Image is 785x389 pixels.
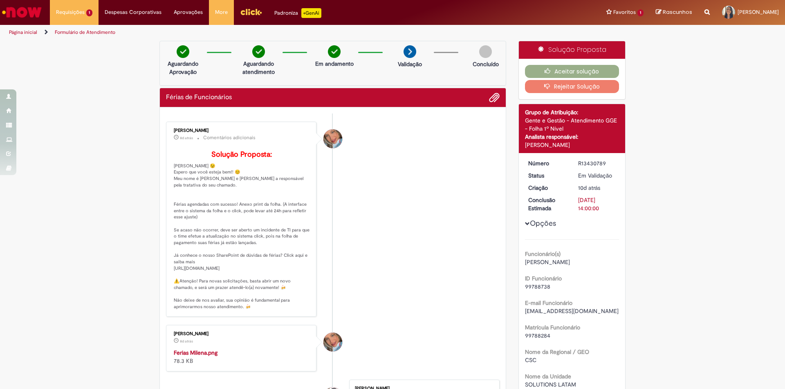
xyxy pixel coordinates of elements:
[525,348,589,356] b: Nome da Regional / GEO
[525,116,619,133] div: Gente e Gestão - Atendimento GGE - Folha 1º Nível
[252,45,265,58] img: check-circle-green.png
[663,8,692,16] span: Rascunhos
[578,196,616,212] div: [DATE] 14:00:00
[578,171,616,180] div: Em Validação
[522,184,572,192] dt: Criação
[637,9,644,16] span: 1
[578,184,600,191] time: 20/08/2025 08:21:58
[56,8,85,16] span: Requisições
[203,134,256,141] small: Comentários adicionais
[473,60,499,68] p: Concluído
[215,8,228,16] span: More
[525,283,550,290] span: 99788738
[328,45,341,58] img: check-circle-green.png
[315,60,354,68] p: Em andamento
[274,8,321,18] div: Padroniza
[404,45,416,58] img: arrow-next.png
[525,258,570,266] span: [PERSON_NAME]
[525,299,572,307] b: E-mail Funcionário
[174,349,310,365] div: 78.3 KB
[180,136,193,140] span: 8d atrás
[239,60,278,76] p: Aguardando atendimento
[174,8,203,16] span: Aprovações
[301,8,321,18] p: +GenAi
[525,332,550,339] span: 99788284
[6,25,517,40] ul: Trilhas de página
[613,8,636,16] span: Favoritos
[522,196,572,212] dt: Conclusão Estimada
[656,9,692,16] a: Rascunhos
[105,8,161,16] span: Despesas Corporativas
[86,9,92,16] span: 1
[211,150,272,159] b: Solução Proposta:
[174,349,218,356] a: Ferias Milena.png
[578,184,616,192] div: 20/08/2025 08:21:58
[9,29,37,36] a: Página inicial
[323,333,342,351] div: Jacqueline Andrade Galani
[525,356,536,364] span: CSC
[578,159,616,167] div: R13430789
[522,159,572,167] dt: Número
[525,307,619,315] span: [EMAIL_ADDRESS][DOMAIN_NAME]
[174,151,310,310] p: [PERSON_NAME] 😉 Espero que você esteja bem!! 😊 Meu nome é [PERSON_NAME] e [PERSON_NAME] a respons...
[1,4,43,20] img: ServiceNow
[522,171,572,180] dt: Status
[163,60,203,76] p: Aguardando Aprovação
[177,45,189,58] img: check-circle-green.png
[55,29,115,36] a: Formulário de Atendimento
[180,339,193,344] span: 8d atrás
[525,65,619,78] button: Aceitar solução
[489,92,500,103] button: Adicionar anexos
[525,381,576,388] span: SOLUTIONS LATAM
[174,331,310,336] div: [PERSON_NAME]
[525,250,561,258] b: Funcionário(s)
[240,6,262,18] img: click_logo_yellow_360x200.png
[525,133,619,141] div: Analista responsável:
[323,129,342,148] div: Jacqueline Andrade Galani
[398,60,422,68] p: Validação
[578,184,600,191] span: 10d atrás
[166,94,232,101] h2: Férias de Funcionários Histórico de tíquete
[525,275,562,282] b: ID Funcionário
[525,80,619,93] button: Rejeitar Solução
[525,324,580,331] b: Matrícula Funcionário
[174,128,310,133] div: [PERSON_NAME]
[479,45,492,58] img: img-circle-grey.png
[519,41,626,59] div: Solução Proposta
[180,136,193,140] time: 22/08/2025 11:13:57
[738,9,779,16] span: [PERSON_NAME]
[525,373,571,380] b: Nome da Unidade
[525,108,619,116] div: Grupo de Atribuição:
[180,339,193,344] time: 22/08/2025 11:13:44
[525,141,619,149] div: [PERSON_NAME]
